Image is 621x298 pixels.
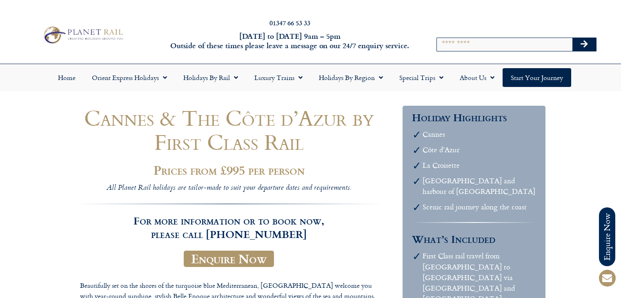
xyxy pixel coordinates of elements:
[76,203,382,241] h3: For more information or to book now, please call [PHONE_NUMBER]
[311,68,391,87] a: Holidays by Region
[76,106,382,154] h1: Cannes & The Côte d’Azur by First Class Rail
[184,251,274,267] a: Enquire Now
[423,145,536,155] li: Côte d’Azur
[107,182,351,194] i: All Planet Rail holidays are tailor-made to suit your departure dates and requirements.
[423,129,536,140] li: Cannes
[246,68,311,87] a: Luxury Trains
[412,111,536,124] h3: Holiday Highlights
[84,68,175,87] a: Orient Express Holidays
[423,160,536,171] li: La Croisette
[50,68,84,87] a: Home
[40,24,125,45] img: Planet Rail Train Holidays Logo
[175,68,246,87] a: Holidays by Rail
[412,232,536,246] h3: What’s Included
[423,176,536,197] li: [GEOGRAPHIC_DATA] and harbour of [GEOGRAPHIC_DATA]
[503,68,571,87] a: Start your Journey
[4,68,617,87] nav: Menu
[76,163,382,177] h2: Prices from £995 per person
[452,68,503,87] a: About Us
[423,202,536,212] li: Scenic rail journey along the coast
[391,68,452,87] a: Special Trips
[572,38,596,51] button: Search
[269,18,310,27] a: 01347 66 53 33
[168,31,412,51] h6: [DATE] to [DATE] 9am – 5pm Outside of these times please leave a message on our 24/7 enquiry serv...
